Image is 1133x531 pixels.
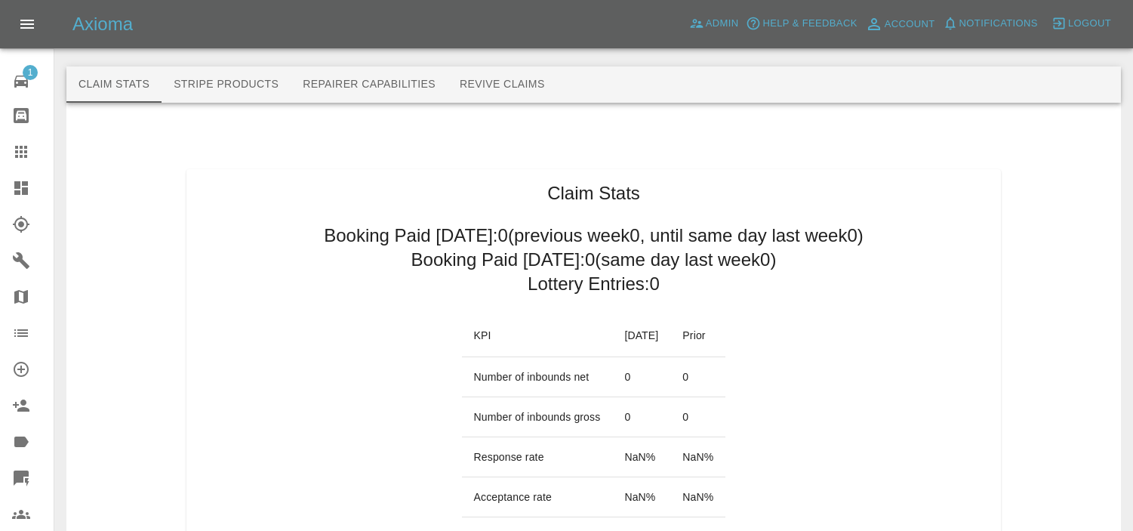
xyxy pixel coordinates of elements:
[162,66,291,103] button: Stripe Products
[861,12,939,36] a: Account
[23,65,38,80] span: 1
[462,437,613,477] td: Response rate
[612,437,670,477] td: NaN %
[742,12,861,36] button: Help & Feedback
[612,357,670,397] td: 0
[72,12,133,36] h5: Axioma
[324,224,864,248] h2: Booking Paid [DATE]: 0 (previous week 0 , until same day last week 0 )
[612,397,670,437] td: 0
[291,66,448,103] button: Repairer Capabilities
[670,314,725,357] th: Prior
[612,314,670,357] th: [DATE]
[462,314,613,357] th: KPI
[1048,12,1115,36] button: Logout
[670,357,725,397] td: 0
[670,437,725,477] td: NaN %
[612,477,670,517] td: NaN %
[462,357,613,397] td: Number of inbounds net
[1068,15,1111,32] span: Logout
[670,397,725,437] td: 0
[762,15,857,32] span: Help & Feedback
[885,16,935,33] span: Account
[685,12,743,36] a: Admin
[462,477,613,517] td: Acceptance rate
[411,248,777,272] h2: Booking Paid [DATE]: 0 (same day last week 0 )
[670,477,725,517] td: NaN %
[462,397,613,437] td: Number of inbounds gross
[706,15,739,32] span: Admin
[66,66,162,103] button: Claim Stats
[9,6,45,42] button: Open drawer
[547,181,640,205] h1: Claim Stats
[448,66,557,103] button: Revive Claims
[528,272,660,296] h2: Lottery Entries: 0
[939,12,1042,36] button: Notifications
[959,15,1038,32] span: Notifications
